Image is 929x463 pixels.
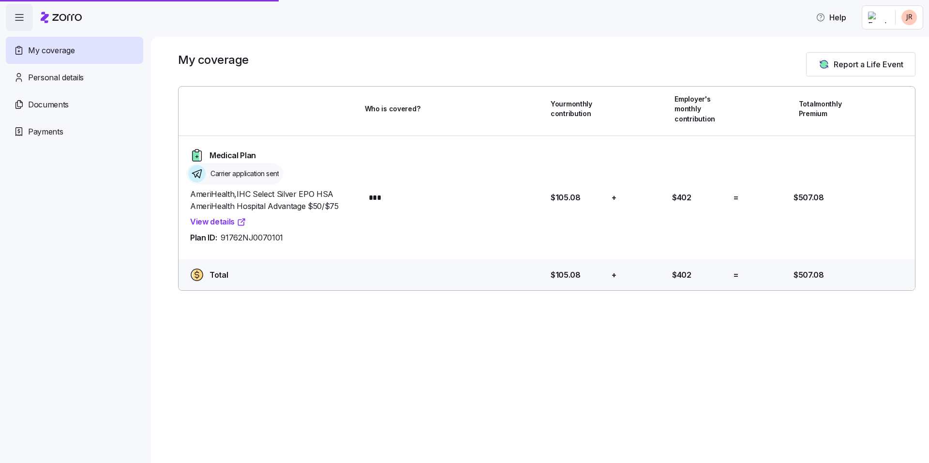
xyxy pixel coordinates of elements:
a: Documents [6,91,143,118]
span: Payments [28,126,63,138]
span: Personal details [28,72,84,84]
span: $402 [672,269,691,281]
span: $105.08 [551,192,581,204]
span: = [733,269,739,281]
img: Employer logo [868,12,887,23]
span: Carrier application sent [208,169,279,179]
a: Personal details [6,64,143,91]
span: My coverage [28,45,75,57]
span: Who is covered? [365,104,420,114]
span: Total [210,269,228,281]
span: Your monthly contribution [551,99,605,119]
span: Total monthly Premium [799,99,853,119]
span: Report a Life Event [834,59,903,70]
a: My coverage [6,37,143,64]
span: + [612,269,616,281]
span: Documents [28,99,69,111]
span: $105.08 [551,269,581,281]
span: Plan ID: [190,232,217,244]
button: Help [808,8,854,27]
a: View details [190,216,246,228]
span: Employer's monthly contribution [674,94,729,124]
h1: My coverage [178,52,249,67]
span: $507.08 [794,192,824,204]
a: Payments [6,118,143,145]
img: fab984688750ac78816fbf37636109a8 [901,10,917,25]
span: = [733,192,739,204]
button: Report a Life Event [806,52,915,76]
span: + [612,192,616,204]
span: Medical Plan [210,149,256,162]
span: $402 [672,192,691,204]
span: AmeriHealth , IHC Select Silver EPO HSA AmeriHealth Hospital Advantage $50/$75 [190,188,357,212]
span: 91762NJ0070101 [221,232,283,244]
span: $507.08 [794,269,824,281]
span: Help [816,12,846,23]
